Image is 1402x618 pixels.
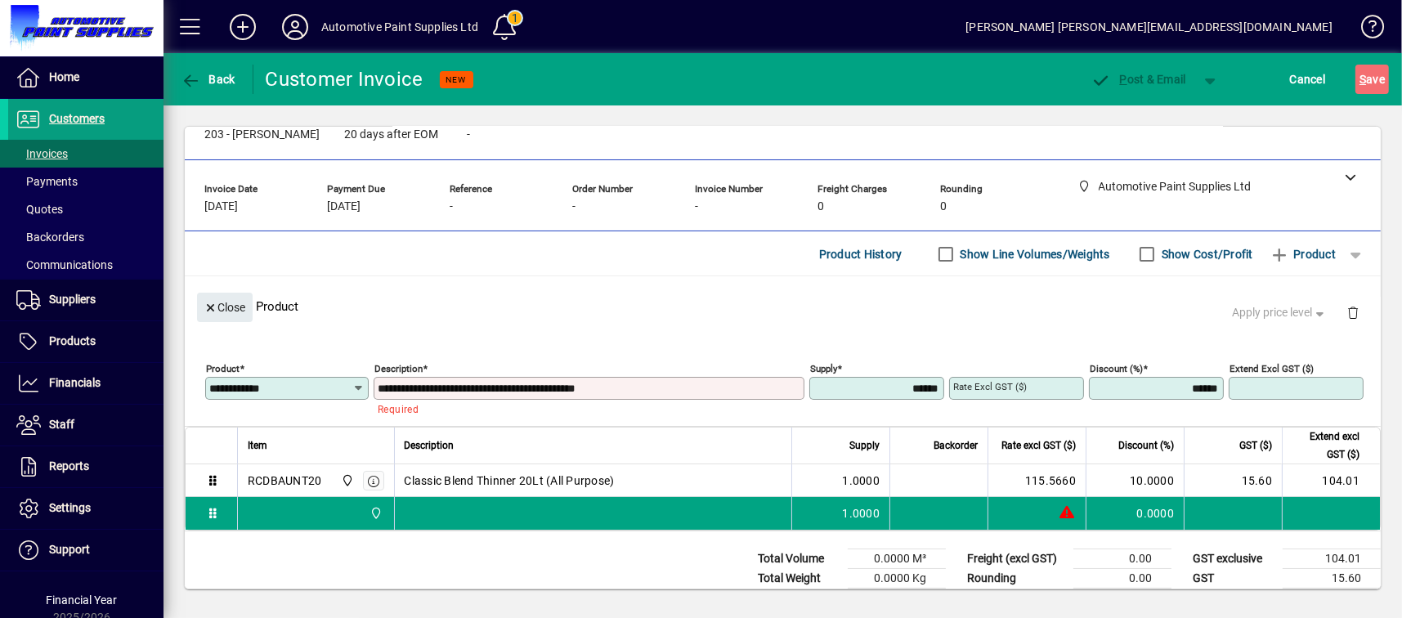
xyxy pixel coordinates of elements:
[1184,464,1282,497] td: 15.60
[1283,589,1381,609] td: 119.61
[8,57,163,98] a: Home
[16,203,63,216] span: Quotes
[848,549,946,569] td: 0.0000 M³
[197,293,253,322] button: Close
[204,200,238,213] span: [DATE]
[177,65,240,94] button: Back
[49,70,79,83] span: Home
[405,472,615,489] span: Classic Blend Thinner 20Lt (All Purpose)
[1086,464,1184,497] td: 10.0000
[1230,363,1314,374] mat-label: Extend excl GST ($)
[181,73,235,86] span: Back
[378,400,791,417] mat-error: Required
[750,569,848,589] td: Total Weight
[1292,428,1359,463] span: Extend excl GST ($)
[49,459,89,472] span: Reports
[8,140,163,168] a: Invoices
[248,437,267,455] span: Item
[8,363,163,404] a: Financials
[16,231,84,244] span: Backorders
[266,66,423,92] div: Customer Invoice
[1359,73,1366,86] span: S
[1233,304,1328,321] span: Apply price level
[1290,66,1326,92] span: Cancel
[959,569,1073,589] td: Rounding
[206,363,240,374] mat-label: Product
[8,280,163,320] a: Suppliers
[344,128,438,141] span: 20 days after EOM
[959,549,1073,569] td: Freight (excl GST)
[16,258,113,271] span: Communications
[1083,65,1194,94] button: Post & Email
[204,128,320,141] span: 203 - [PERSON_NAME]
[1355,65,1389,94] button: Save
[163,65,253,94] app-page-header-button: Back
[1333,305,1373,320] app-page-header-button: Delete
[1286,65,1330,94] button: Cancel
[849,437,880,455] span: Supply
[843,505,880,522] span: 1.0000
[446,74,467,85] span: NEW
[16,175,78,188] span: Payments
[16,147,68,160] span: Invoices
[750,549,848,569] td: Total Volume
[1239,437,1272,455] span: GST ($)
[843,472,880,489] span: 1.0000
[1283,569,1381,589] td: 15.60
[1226,298,1334,328] button: Apply price level
[813,240,909,269] button: Product History
[8,488,163,529] a: Settings
[1349,3,1382,56] a: Knowledge Base
[934,437,978,455] span: Backorder
[8,223,163,251] a: Backorders
[1185,589,1283,609] td: GST inclusive
[1120,73,1127,86] span: P
[8,446,163,487] a: Reports
[8,195,163,223] a: Quotes
[953,381,1027,392] mat-label: Rate excl GST ($)
[365,504,384,522] span: Automotive Paint Supplies Ltd
[1282,464,1380,497] td: 104.01
[848,569,946,589] td: 0.0000 Kg
[321,14,478,40] div: Automotive Paint Supplies Ltd
[374,363,423,374] mat-label: Description
[185,276,1381,336] div: Product
[1091,73,1186,86] span: ost & Email
[1185,549,1283,569] td: GST exclusive
[1001,437,1076,455] span: Rate excl GST ($)
[965,14,1333,40] div: [PERSON_NAME] [PERSON_NAME][EMAIL_ADDRESS][DOMAIN_NAME]
[8,530,163,571] a: Support
[8,405,163,446] a: Staff
[204,294,246,321] span: Close
[327,200,361,213] span: [DATE]
[405,437,455,455] span: Description
[450,200,453,213] span: -
[810,363,837,374] mat-label: Supply
[49,418,74,431] span: Staff
[1073,569,1171,589] td: 0.00
[957,246,1110,262] label: Show Line Volumes/Weights
[8,321,163,362] a: Products
[1359,66,1385,92] span: ave
[1086,497,1184,530] td: 0.0000
[8,251,163,279] a: Communications
[572,200,576,213] span: -
[8,168,163,195] a: Payments
[47,593,118,607] span: Financial Year
[817,200,824,213] span: 0
[1090,363,1143,374] mat-label: Discount (%)
[1185,569,1283,589] td: GST
[193,299,257,314] app-page-header-button: Close
[1283,549,1381,569] td: 104.01
[49,501,91,514] span: Settings
[819,241,903,267] span: Product History
[49,543,90,556] span: Support
[337,472,356,490] span: Automotive Paint Supplies Ltd
[269,12,321,42] button: Profile
[217,12,269,42] button: Add
[49,376,101,389] span: Financials
[49,112,105,125] span: Customers
[998,472,1076,489] div: 115.5660
[1118,437,1174,455] span: Discount (%)
[467,128,470,141] span: -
